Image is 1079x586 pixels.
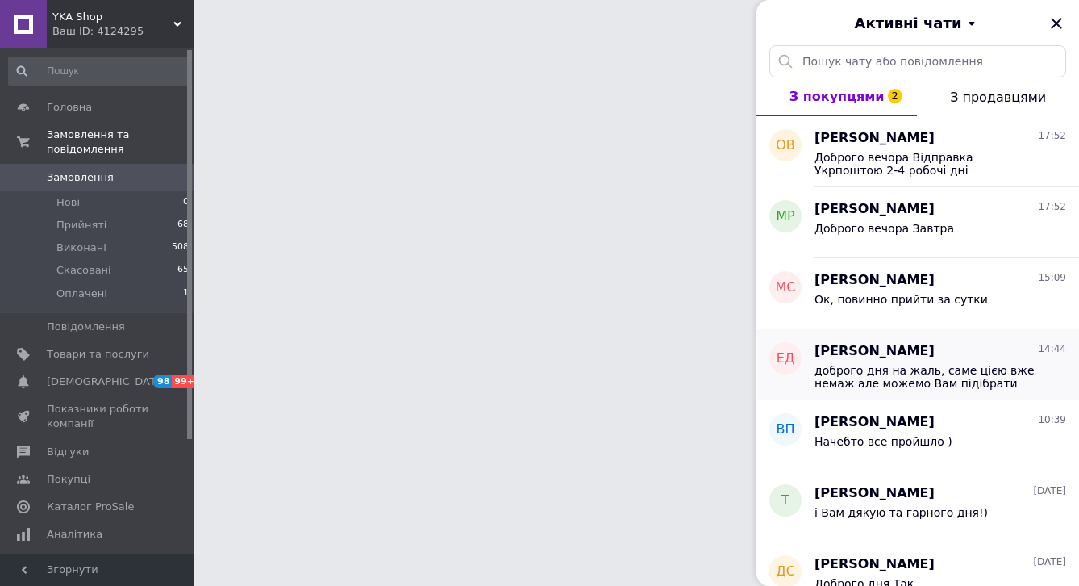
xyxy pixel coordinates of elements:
span: 10:39 [1038,413,1066,427]
span: 1 [183,287,189,301]
span: і Вам дякую та гарного дня!) [814,506,988,519]
span: ЕД [777,350,795,368]
span: [DEMOGRAPHIC_DATA] [47,375,166,389]
span: Аналітика [47,527,102,542]
span: Нові [56,195,80,210]
span: [PERSON_NAME] [814,484,935,503]
span: 17:52 [1038,200,1066,214]
input: Пошук [8,57,190,86]
span: 98 [153,375,172,388]
span: [DATE] [1033,484,1066,498]
span: Доброго вечора Завтра [814,222,954,235]
span: Начебто все пройшло ) [814,435,952,448]
span: Виконані [56,241,106,255]
span: Замовлення та повідомлення [47,128,194,157]
span: Покупці [47,472,90,487]
button: Закрити [1047,14,1066,33]
span: [PERSON_NAME] [814,555,935,574]
button: ВП[PERSON_NAME]10:39Начебто все пройшло ) [756,400,1079,471]
span: МС [776,278,796,297]
span: Замовлення [47,170,114,185]
span: Т [781,492,789,510]
button: З продавцями [917,77,1079,116]
span: Показники роботи компанії [47,402,149,431]
span: Каталог ProSale [47,500,134,514]
span: ДС [776,563,795,581]
span: З покупцями [789,89,885,104]
div: Ваш ID: 4124295 [52,24,194,39]
span: Скасовані [56,263,111,278]
span: 0 [183,195,189,210]
button: МС[PERSON_NAME]15:09Ок, повинно прийти за сутки [756,258,1079,329]
span: Доброго вечора Відправка Укрпоштою 2-4 робочі дні [814,151,1044,177]
button: ОВ[PERSON_NAME]17:52Доброго вечора Відправка Укрпоштою 2-4 робочі дні [756,116,1079,187]
span: З продавцями [950,90,1046,105]
span: 15:09 [1038,271,1066,285]
button: Т[PERSON_NAME][DATE]і Вам дякую та гарного дня!) [756,471,1079,542]
button: МР[PERSON_NAME]17:52Доброго вечора Завтра [756,187,1079,258]
span: ОВ [776,136,795,155]
input: Пошук чату або повідомлення [769,45,1066,77]
span: [PERSON_NAME] [814,413,935,432]
span: 2 [888,89,902,103]
span: Ок, повинно прийти за сутки [814,293,988,306]
span: доброго дня на жаль, саме цією вже немаж але можемо Вам підібрати щось хоже тимпаче це ж сонячний... [814,364,1044,390]
span: 65 [177,263,189,278]
span: [DATE] [1033,555,1066,569]
span: YKA Shop [52,10,173,24]
span: Повідомлення [47,320,125,334]
button: Активні чати [802,13,1034,34]
span: МР [776,207,794,226]
span: [PERSON_NAME] [814,271,935,290]
span: 17:52 [1038,129,1066,143]
span: 508 [172,241,189,255]
span: 99+ [172,375,198,388]
span: [PERSON_NAME] [814,129,935,148]
button: ЕД[PERSON_NAME]14:44доброго дня на жаль, саме цією вже немаж але можемо Вам підібрати щось хоже т... [756,329,1079,400]
span: [PERSON_NAME] [814,342,935,361]
span: Товари та послуги [47,347,149,362]
span: Оплачені [56,287,107,301]
span: Відгуки [47,445,89,459]
span: ВП [776,421,794,439]
span: Головна [47,100,92,115]
button: З покупцями2 [756,77,917,116]
span: 68 [177,218,189,232]
span: 14:44 [1038,342,1066,356]
span: Активні чати [854,13,961,34]
span: Прийняті [56,218,106,232]
span: [PERSON_NAME] [814,200,935,219]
